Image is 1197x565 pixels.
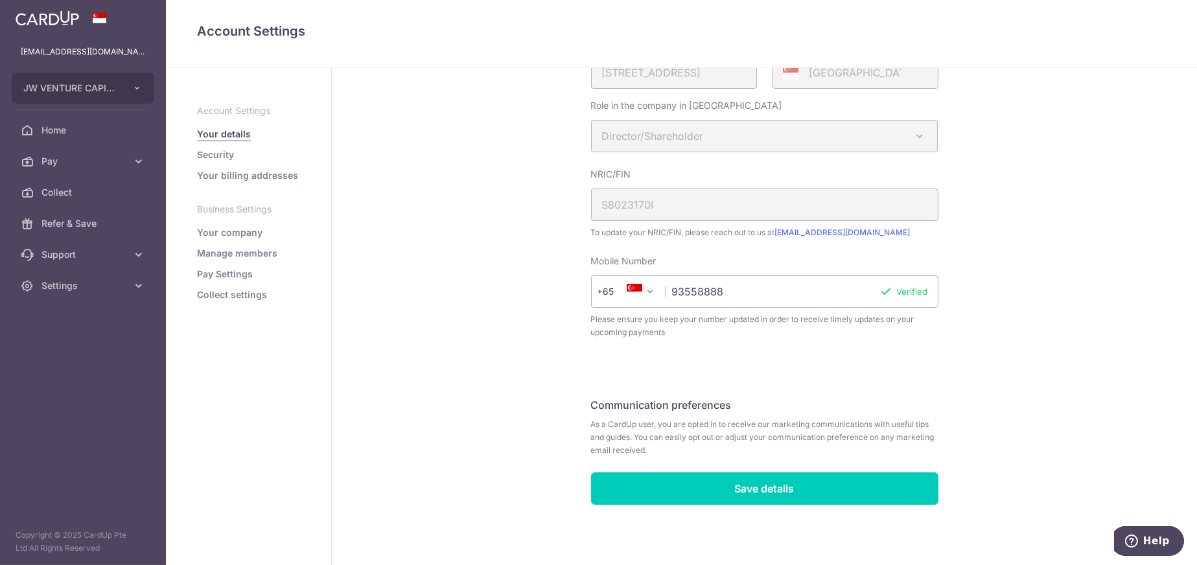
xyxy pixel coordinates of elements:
a: Security [197,148,234,161]
button: JW VENTURE CAPITAL PTE. LTD. [12,73,154,104]
h4: Account Settings [197,21,1166,41]
span: +65 [601,284,633,299]
span: +65 [598,284,633,299]
a: Collect settings [197,288,267,301]
label: Mobile Number [591,255,657,268]
p: Business Settings [197,203,300,216]
a: [EMAIL_ADDRESS][DOMAIN_NAME] [775,227,911,237]
a: Your details [197,128,251,141]
iframe: Opens a widget where you can find more information [1114,526,1184,559]
p: [EMAIL_ADDRESS][DOMAIN_NAME] [21,45,145,58]
span: Pay [41,155,127,168]
span: As a CardUp user, you are opted in to receive our marketing communications with useful tips and g... [591,418,938,457]
input: Save details [591,472,938,505]
span: Home [41,124,127,137]
label: Role in the company in [GEOGRAPHIC_DATA] [591,99,782,112]
h5: Communication preferences [591,397,938,413]
p: Account Settings [197,104,300,117]
span: Support [41,248,127,261]
span: Collect [41,186,127,199]
a: Pay Settings [197,268,253,281]
a: Manage members [197,247,277,260]
span: To update your NRIC/FIN, please reach out to us at [591,226,938,239]
span: Help [29,9,56,21]
span: Refer & Save [41,217,127,230]
img: CardUp [16,10,79,26]
a: Your billing addresses [197,169,298,182]
span: JW VENTURE CAPITAL PTE. LTD. [23,82,119,95]
label: NRIC/FIN [591,168,631,181]
a: Your company [197,226,262,239]
span: Director/Shareholder [591,120,938,152]
span: Settings [41,279,127,292]
span: Director/Shareholder [592,121,938,152]
span: Please ensure you keep your number updated in order to receive timely updates on your upcoming pa... [591,313,938,339]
